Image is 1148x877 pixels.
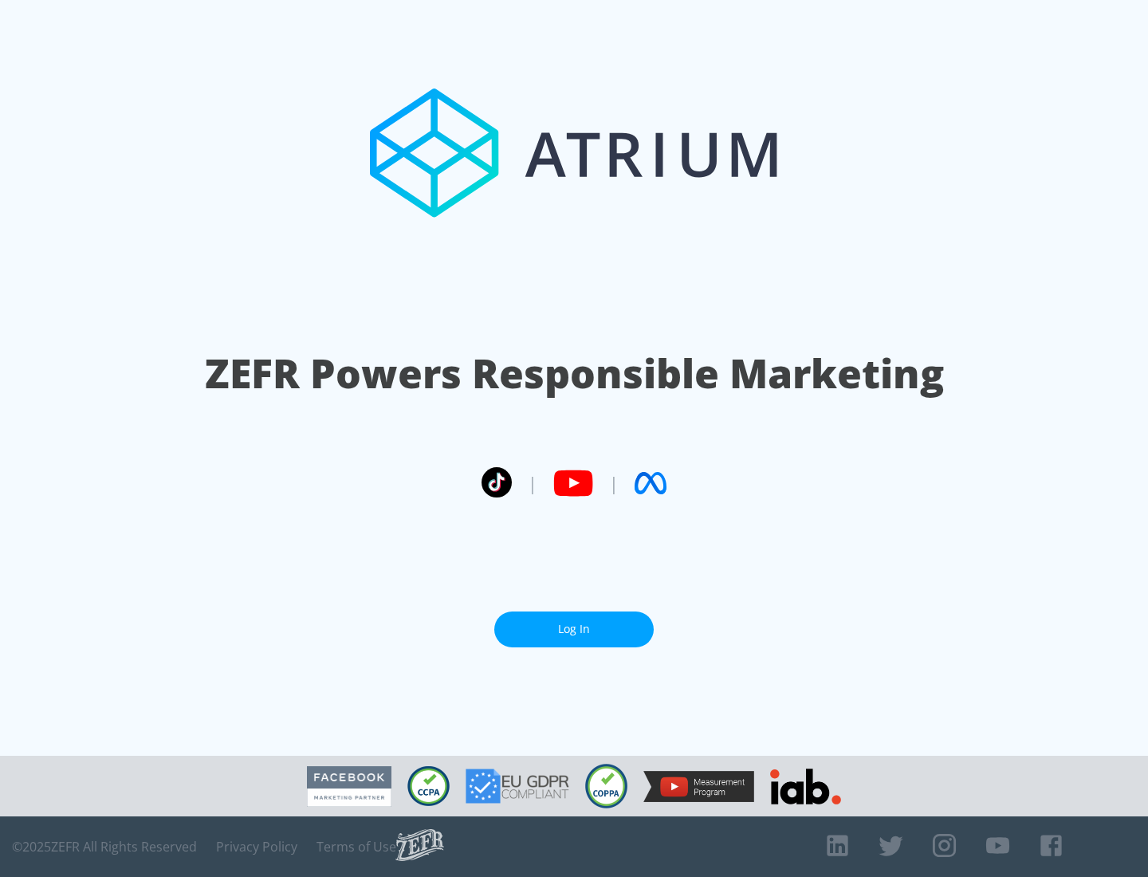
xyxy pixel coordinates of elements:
a: Terms of Use [316,839,396,855]
img: YouTube Measurement Program [643,771,754,802]
span: © 2025 ZEFR All Rights Reserved [12,839,197,855]
a: Privacy Policy [216,839,297,855]
span: | [528,471,537,495]
h1: ZEFR Powers Responsible Marketing [205,346,944,401]
img: Facebook Marketing Partner [307,766,391,807]
span: | [609,471,619,495]
img: IAB [770,769,841,804]
img: GDPR Compliant [466,769,569,804]
img: COPPA Compliant [585,764,627,808]
a: Log In [494,612,654,647]
img: CCPA Compliant [407,766,450,806]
